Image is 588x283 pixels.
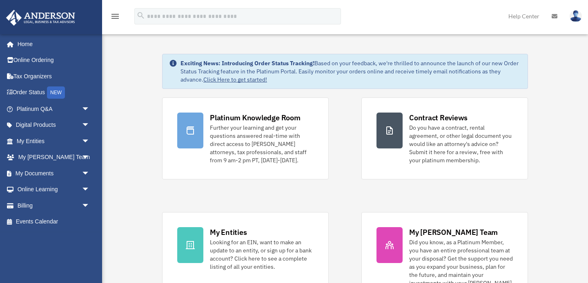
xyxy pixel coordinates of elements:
[180,59,521,84] div: Based on your feedback, we're thrilled to announce the launch of our new Order Status Tracking fe...
[210,124,314,164] div: Further your learning and get your questions answered real-time with direct access to [PERSON_NAM...
[6,84,102,101] a: Order StatusNEW
[210,238,314,271] div: Looking for an EIN, want to make an update to an entity, or sign up for a bank account? Click her...
[6,149,102,166] a: My [PERSON_NAME] Teamarrow_drop_down
[82,133,98,150] span: arrow_drop_down
[136,11,145,20] i: search
[82,165,98,182] span: arrow_drop_down
[6,101,102,117] a: Platinum Q&Aarrow_drop_down
[210,113,301,123] div: Platinum Knowledge Room
[47,86,65,99] div: NEW
[180,60,314,67] strong: Exciting News: Introducing Order Status Tracking!
[82,101,98,117] span: arrow_drop_down
[409,227,498,237] div: My [PERSON_NAME] Team
[6,36,98,52] a: Home
[82,117,98,134] span: arrow_drop_down
[162,97,329,179] a: Platinum Knowledge Room Further your learning and get your questions answered real-time with dire...
[6,117,102,133] a: Digital Productsarrow_drop_down
[6,214,102,230] a: Events Calendar
[6,165,102,181] a: My Documentsarrow_drop_down
[409,113,468,123] div: Contract Reviews
[6,181,102,198] a: Online Learningarrow_drop_down
[361,97,528,179] a: Contract Reviews Do you have a contract, rental agreement, or other legal document you would like...
[203,76,267,83] a: Click Here to get started!
[82,181,98,198] span: arrow_drop_down
[82,197,98,214] span: arrow_drop_down
[110,14,120,21] a: menu
[409,124,513,164] div: Do you have a contract, rental agreement, or other legal document you would like an attorney's ad...
[82,149,98,166] span: arrow_drop_down
[6,68,102,84] a: Tax Organizers
[6,197,102,214] a: Billingarrow_drop_down
[4,10,78,26] img: Anderson Advisors Platinum Portal
[210,227,247,237] div: My Entities
[570,10,582,22] img: User Pic
[6,52,102,69] a: Online Ordering
[6,133,102,149] a: My Entitiesarrow_drop_down
[110,11,120,21] i: menu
